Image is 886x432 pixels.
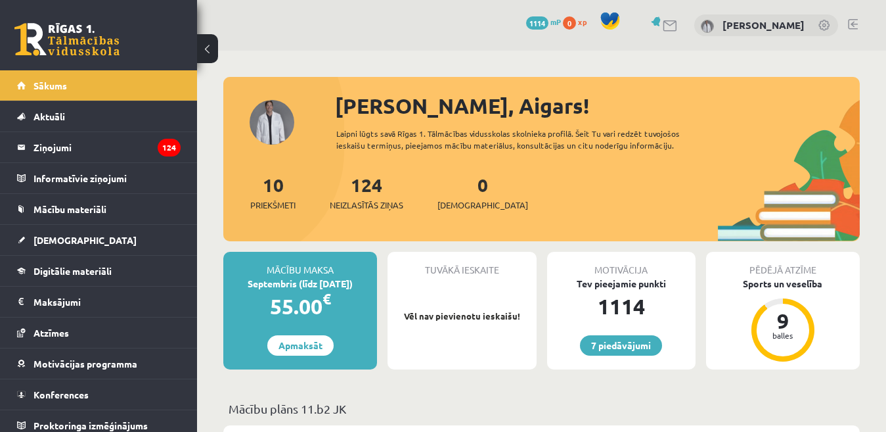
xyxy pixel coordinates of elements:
[763,331,803,339] div: balles
[17,132,181,162] a: Ziņojumi124
[388,252,536,277] div: Tuvākā ieskaite
[394,310,529,323] p: Vēl nav pievienotu ieskaišu!
[547,252,696,277] div: Motivācija
[437,199,528,212] span: [DEMOGRAPHIC_DATA]
[14,23,120,56] a: Rīgas 1. Tālmācības vidusskola
[33,389,89,400] span: Konferences
[33,110,65,122] span: Aktuāli
[330,173,403,212] a: 124Neizlasītās ziņas
[250,173,296,212] a: 10Priekšmeti
[330,199,403,212] span: Neizlasītās ziņas
[547,277,696,291] div: Tev pieejamie punkti
[33,287,181,317] legend: Maksājumi
[563,16,593,27] a: 0 xp
[17,163,181,193] a: Informatīvie ziņojumi
[229,400,854,418] p: Mācību plāns 11.b2 JK
[33,358,137,370] span: Motivācijas programma
[563,16,576,30] span: 0
[335,90,860,122] div: [PERSON_NAME], Aigars!
[33,80,67,91] span: Sākums
[706,277,860,291] div: Sports un veselība
[580,335,662,356] a: 7 piedāvājumi
[722,18,805,32] a: [PERSON_NAME]
[17,70,181,101] a: Sākums
[17,256,181,286] a: Digitālie materiāli
[437,173,528,212] a: 0[DEMOGRAPHIC_DATA]
[17,101,181,132] a: Aktuāli
[33,234,137,246] span: [DEMOGRAPHIC_DATA]
[578,16,587,27] span: xp
[33,420,148,431] span: Proktoringa izmēģinājums
[33,132,181,162] legend: Ziņojumi
[763,310,803,331] div: 9
[17,348,181,379] a: Motivācijas programma
[33,265,112,277] span: Digitālie materiāli
[33,203,106,215] span: Mācību materiāli
[526,16,561,27] a: 1114 mP
[17,194,181,224] a: Mācību materiāli
[223,291,377,322] div: 55.00
[550,16,561,27] span: mP
[17,225,181,255] a: [DEMOGRAPHIC_DATA]
[33,163,181,193] legend: Informatīvie ziņojumi
[17,318,181,348] a: Atzīmes
[547,291,696,322] div: 1114
[17,379,181,410] a: Konferences
[17,287,181,317] a: Maksājumi
[336,128,718,151] div: Laipni lūgts savā Rīgas 1. Tālmācības vidusskolas skolnieka profilā. Šeit Tu vari redzēt tuvojošo...
[322,289,331,308] span: €
[223,252,377,277] div: Mācību maksa
[33,327,69,339] span: Atzīmes
[701,20,714,33] img: Aigars Kleinbergs
[250,199,296,212] span: Priekšmeti
[223,277,377,291] div: Septembris (līdz [DATE])
[706,277,860,364] a: Sports un veselība 9 balles
[158,139,181,156] i: 124
[526,16,548,30] span: 1114
[267,335,334,356] a: Apmaksāt
[706,252,860,277] div: Pēdējā atzīme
